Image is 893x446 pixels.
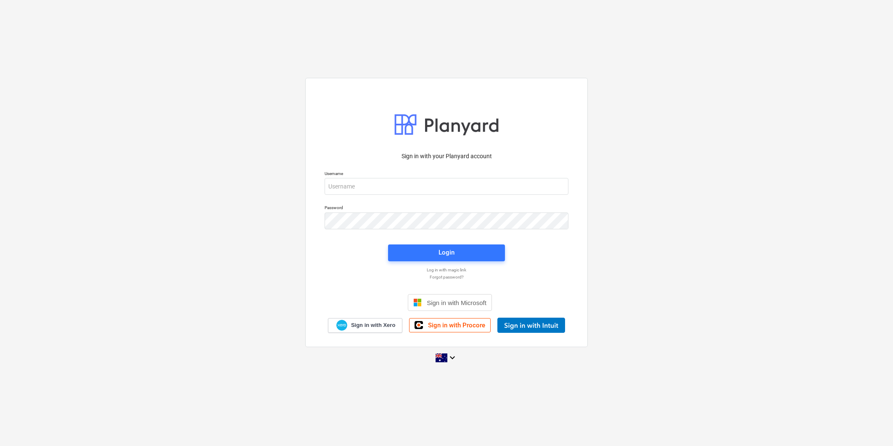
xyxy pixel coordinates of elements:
[447,353,457,363] i: keyboard_arrow_down
[439,247,454,258] div: Login
[325,178,568,195] input: Username
[320,274,573,280] a: Forgot password?
[351,321,395,329] span: Sign in with Xero
[428,321,485,329] span: Sign in with Procore
[336,320,347,331] img: Xero logo
[325,171,568,178] p: Username
[409,318,491,332] a: Sign in with Procore
[328,318,403,333] a: Sign in with Xero
[325,152,568,161] p: Sign in with your Planyard account
[320,267,573,273] a: Log in with magic link
[325,205,568,212] p: Password
[413,298,422,307] img: Microsoft logo
[388,244,505,261] button: Login
[427,299,486,306] span: Sign in with Microsoft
